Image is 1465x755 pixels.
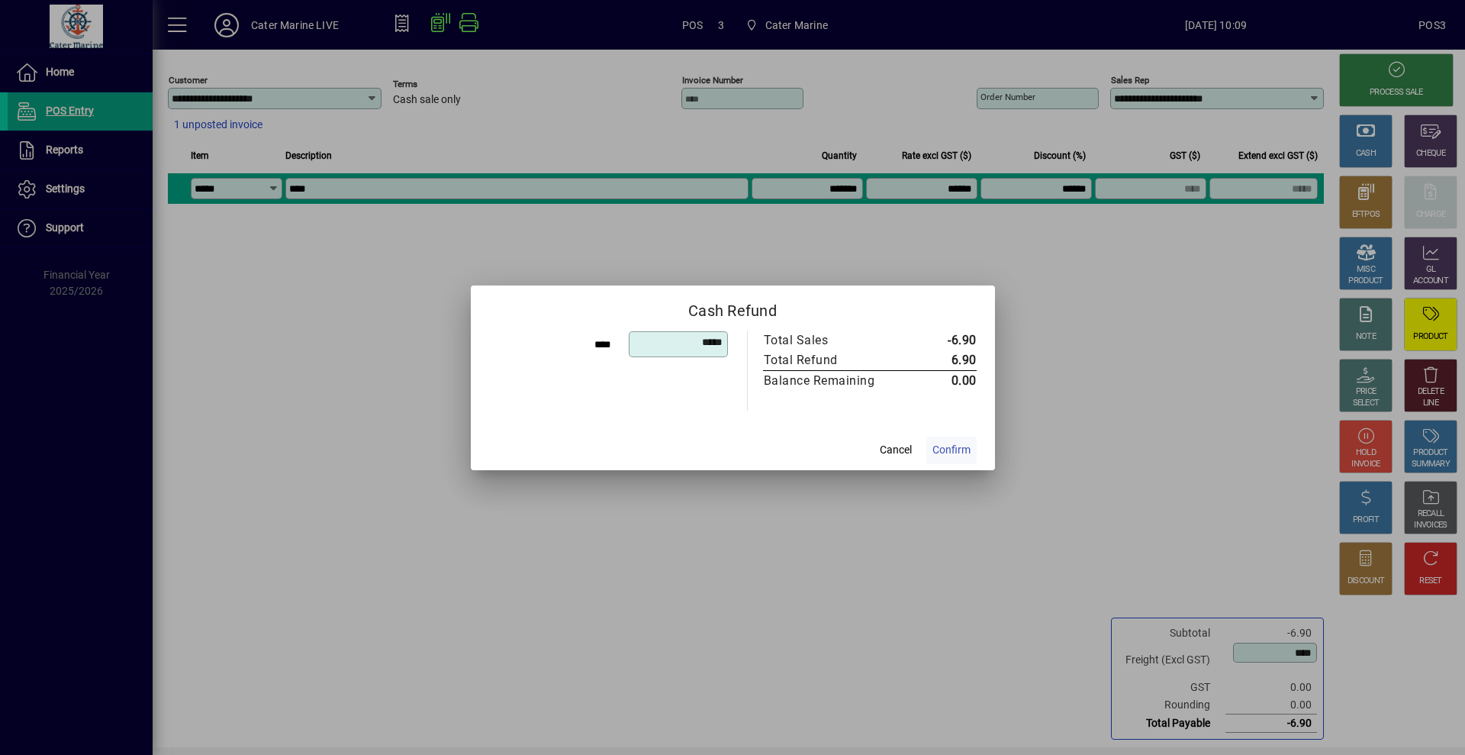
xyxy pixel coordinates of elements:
[471,286,995,330] h2: Cash Refund
[880,442,912,458] span: Cancel
[907,350,977,371] td: 6.90
[907,370,977,391] td: 0.00
[763,331,907,350] td: Total Sales
[932,442,971,458] span: Confirm
[763,350,907,371] td: Total Refund
[926,437,977,464] button: Confirm
[907,331,977,350] td: -6.90
[764,372,892,390] div: Balance Remaining
[871,437,920,464] button: Cancel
